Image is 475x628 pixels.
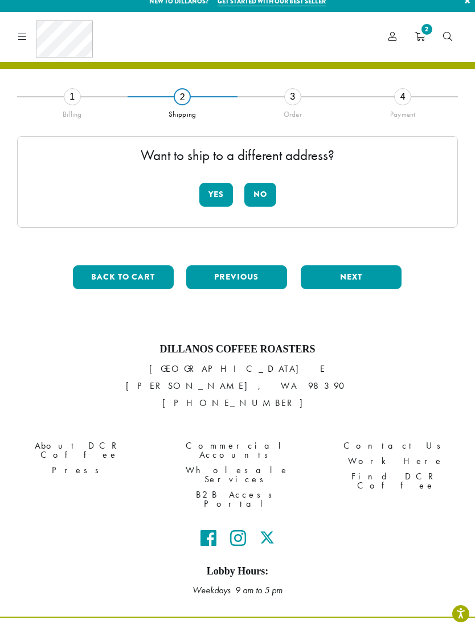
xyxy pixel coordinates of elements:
[348,105,458,119] div: Payment
[128,105,238,119] div: Shipping
[301,265,402,289] button: Next
[9,360,466,412] p: [GEOGRAPHIC_DATA] E [PERSON_NAME], WA 98390
[9,565,466,578] h5: Lobby Hours:
[244,183,276,207] button: No
[9,438,150,462] a: About DCR Coffee
[73,265,174,289] button: Back to cart
[29,148,446,162] p: Want to ship to a different address?
[199,183,233,207] button: Yes
[162,397,313,409] a: [PHONE_NUMBER]
[167,487,308,511] a: B2B Access Portal
[17,105,128,119] div: Billing
[167,462,308,487] a: Wholesale Services
[9,343,466,356] h4: Dillanos Coffee Roasters
[64,88,81,105] div: 1
[186,265,287,289] button: Previous
[325,438,466,453] a: Contact Us
[284,88,301,105] div: 3
[419,22,435,37] span: 2
[325,453,466,469] a: Work Here
[434,27,461,46] a: Search
[193,584,282,596] em: Weekdays 9 am to 5 pm
[174,88,191,105] div: 2
[325,469,466,493] a: Find DCR Coffee
[9,462,150,478] a: Press
[394,88,411,105] div: 4
[167,438,308,462] a: Commercial Accounts
[237,105,348,119] div: Order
